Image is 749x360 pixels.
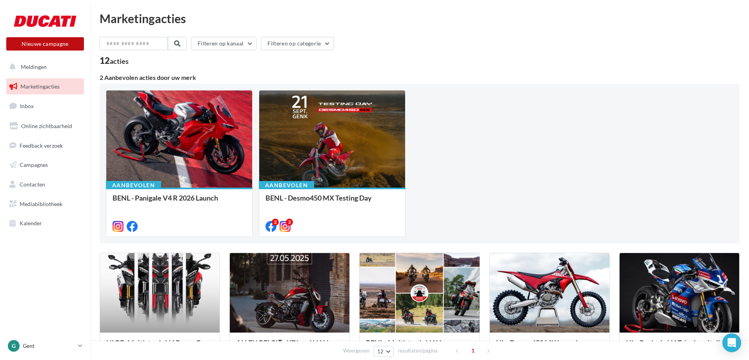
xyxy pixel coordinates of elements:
button: Nieuwe campagne [6,37,84,51]
a: Mediabibliotheek [5,196,85,212]
a: Kalender [5,215,85,232]
div: BENL : Multistrada V4 Voyagers 2025 Contest [366,339,473,355]
div: 2 Aanbevolen acties door uw merk [100,74,740,81]
span: Feedback verzoek [20,142,63,148]
div: BENL - Desmo450 MX Testing Day [265,194,399,210]
button: Meldingen [5,59,82,75]
span: Campagnes [20,161,48,168]
span: Marketingacties [20,83,60,90]
a: Inbox [5,98,85,114]
div: NL - Desmo450 MX Launch [496,339,603,355]
p: Gent [23,342,75,350]
span: Inbox [20,103,34,109]
div: NL - Panigale V4 Tricolore Italia launch [626,339,733,355]
button: Filteren op kanaal [191,37,256,50]
span: Kalender [20,220,42,226]
a: Feedback verzoek [5,137,85,154]
a: Online zichtbaarheid [5,118,85,134]
span: G [12,342,16,350]
div: acties [110,58,129,65]
span: Weergeven [343,347,369,355]
span: Meldingen [21,63,47,70]
div: Aanbevolen [259,181,314,190]
div: 2 [286,219,293,226]
span: Online zichtbaarheid [21,123,72,129]
button: Filteren op categorie [261,37,334,50]
div: 12 [100,56,129,65]
a: Campagnes [5,157,85,173]
button: 12 [374,346,394,357]
div: Open Intercom Messenger [722,333,741,352]
span: resultaten/pagina [398,347,438,355]
a: Contacten [5,176,85,193]
span: Mediabibliotheek [20,201,62,207]
div: ALLEN BELGIË - XDiavel V4 National Launch [236,339,343,355]
a: Marketingacties [5,78,85,95]
div: Aanbevolen [106,181,161,190]
div: NLBE- Multistrada V4 Range Promo [106,339,213,355]
span: Contacten [20,181,45,188]
a: G Gent [6,338,84,353]
div: 2 [272,219,279,226]
span: 12 [377,348,384,355]
div: Marketingacties [100,13,740,24]
div: BENL - Panigale V4 R 2026 Launch [113,194,246,210]
span: 1 [467,344,479,357]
